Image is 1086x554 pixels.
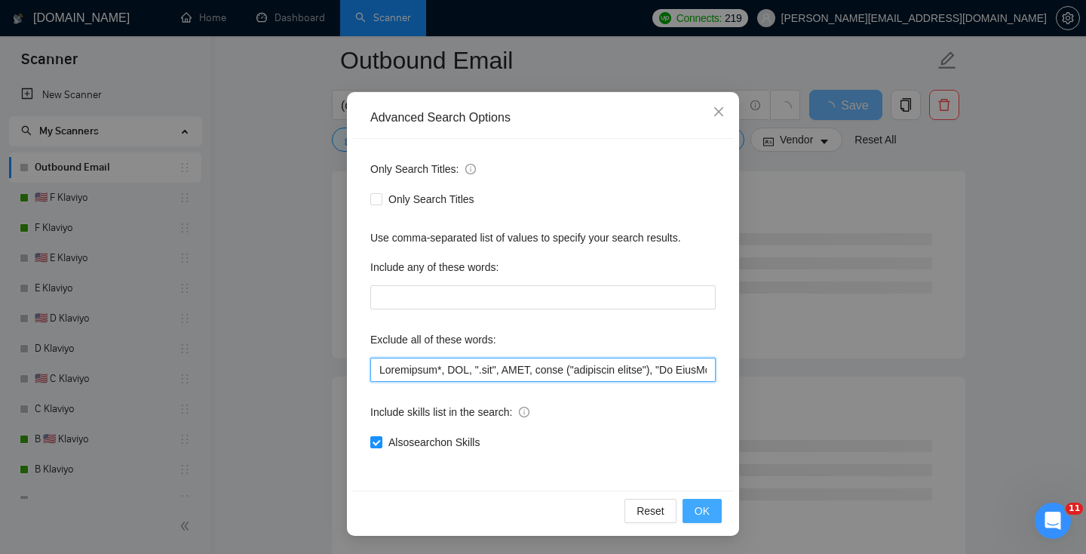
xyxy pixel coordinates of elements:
[370,229,716,246] div: Use comma-separated list of values to specify your search results.
[370,161,476,177] span: Only Search Titles:
[695,503,710,519] span: OK
[370,255,499,279] label: Include any of these words:
[1066,503,1083,515] span: 11
[683,499,722,523] button: OK
[465,164,476,174] span: info-circle
[624,499,676,523] button: Reset
[713,106,725,118] span: close
[370,404,529,420] span: Include skills list in the search:
[382,434,486,451] span: Also search on Skills
[370,328,496,352] label: Exclude all of these words:
[698,92,739,133] button: Close
[382,191,480,208] span: Only Search Titles
[519,407,529,417] span: info-circle
[370,109,716,126] div: Advanced Search Options
[637,503,664,519] span: Reset
[1035,503,1071,539] iframe: Intercom live chat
